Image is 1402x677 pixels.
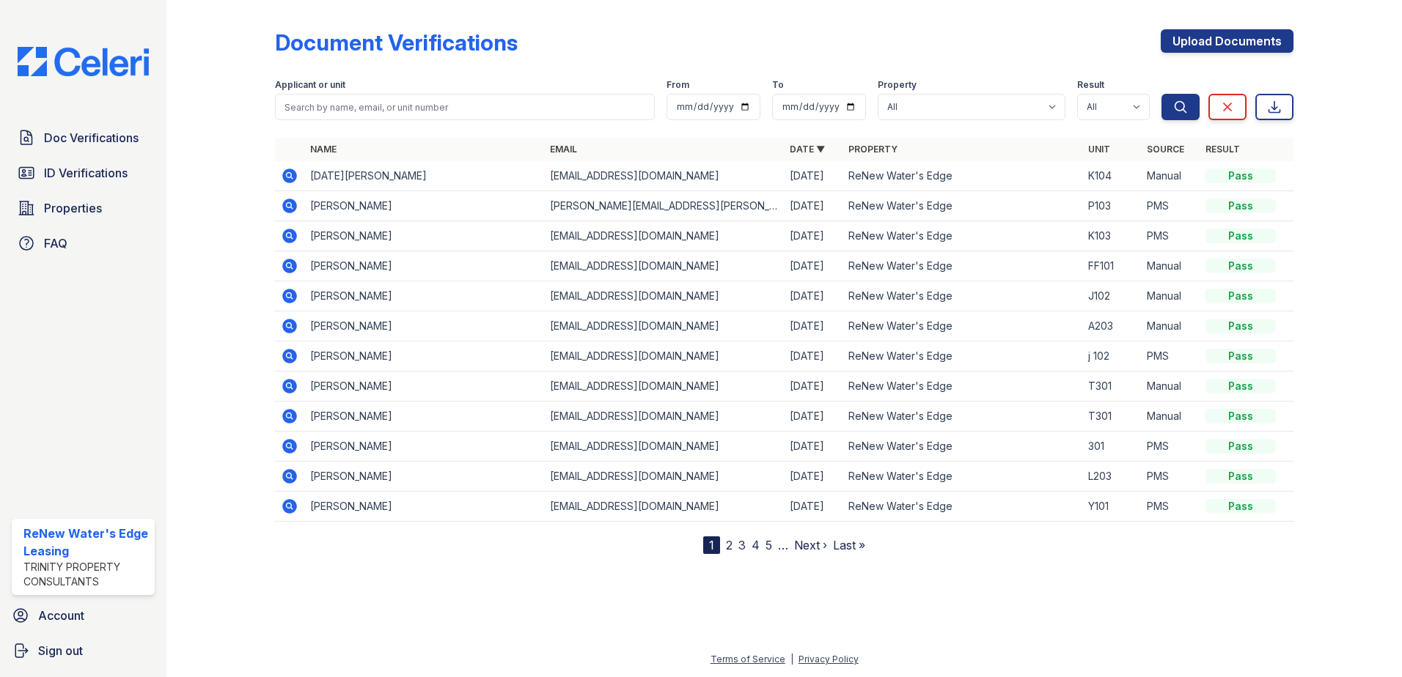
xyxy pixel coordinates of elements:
[843,402,1082,432] td: ReNew Water's Edge
[1205,439,1276,454] div: Pass
[6,47,161,76] img: CE_Logo_Blue-a8612792a0a2168367f1c8372b55b34899dd931a85d93a1a3d3e32e68fde9ad4.png
[843,371,1082,402] td: ReNew Water's Edge
[1141,161,1200,191] td: Manual
[304,341,544,371] td: [PERSON_NAME]
[44,199,102,217] span: Properties
[784,251,843,281] td: [DATE]
[843,161,1082,191] td: ReNew Water's Edge
[711,654,785,665] a: Terms of Service
[1141,311,1200,341] td: Manual
[843,462,1082,492] td: ReNew Water's Edge
[304,492,544,522] td: [PERSON_NAME]
[1147,144,1184,155] a: Source
[6,636,161,665] a: Sign out
[304,432,544,462] td: [PERSON_NAME]
[1141,371,1200,402] td: Manual
[1082,402,1141,432] td: T301
[784,281,843,311] td: [DATE]
[544,462,784,492] td: [EMAIL_ADDRESS][DOMAIN_NAME]
[1141,492,1200,522] td: PMS
[1141,402,1200,432] td: Manual
[544,341,784,371] td: [EMAIL_ADDRESS][DOMAIN_NAME]
[878,79,917,91] label: Property
[44,234,67,252] span: FAQ
[1205,409,1276,423] div: Pass
[1082,161,1141,191] td: K104
[1141,462,1200,492] td: PMS
[784,311,843,341] td: [DATE]
[784,161,843,191] td: [DATE]
[843,311,1082,341] td: ReNew Water's Edge
[1205,144,1240,155] a: Result
[12,123,155,152] a: Doc Verifications
[304,221,544,251] td: [PERSON_NAME]
[667,79,689,91] label: From
[1205,259,1276,273] div: Pass
[304,402,544,432] td: [PERSON_NAME]
[1141,191,1200,221] td: PMS
[726,538,733,552] a: 2
[1082,462,1141,492] td: L203
[1082,492,1141,522] td: Y101
[1205,379,1276,393] div: Pass
[784,341,843,371] td: [DATE]
[1205,289,1276,303] div: Pass
[1082,191,1141,221] td: P103
[848,144,898,155] a: Property
[784,492,843,522] td: [DATE]
[304,462,544,492] td: [PERSON_NAME]
[1082,281,1141,311] td: J102
[784,462,843,492] td: [DATE]
[738,538,746,552] a: 3
[12,158,155,188] a: ID Verifications
[44,164,128,182] span: ID Verifications
[1205,349,1276,363] div: Pass
[544,492,784,522] td: [EMAIL_ADDRESS][DOMAIN_NAME]
[1161,29,1293,53] a: Upload Documents
[44,129,139,147] span: Doc Verifications
[843,341,1082,371] td: ReNew Water's Edge
[784,371,843,402] td: [DATE]
[23,525,149,560] div: ReNew Water's Edge Leasing
[38,642,83,659] span: Sign out
[38,607,84,624] span: Account
[843,492,1082,522] td: ReNew Water's Edge
[550,144,577,155] a: Email
[304,311,544,341] td: [PERSON_NAME]
[12,193,155,223] a: Properties
[1141,432,1200,462] td: PMS
[304,191,544,221] td: [PERSON_NAME]
[784,191,843,221] td: [DATE]
[833,538,865,552] a: Last »
[544,251,784,281] td: [EMAIL_ADDRESS][DOMAIN_NAME]
[275,79,345,91] label: Applicant or unit
[790,654,793,665] div: |
[304,281,544,311] td: [PERSON_NAME]
[1082,341,1141,371] td: j 102
[544,221,784,251] td: [EMAIL_ADDRESS][DOMAIN_NAME]
[843,191,1082,221] td: ReNew Water's Edge
[1082,251,1141,281] td: FF101
[1141,341,1200,371] td: PMS
[799,654,859,665] a: Privacy Policy
[544,311,784,341] td: [EMAIL_ADDRESS][DOMAIN_NAME]
[304,161,544,191] td: [DATE][PERSON_NAME]
[843,221,1082,251] td: ReNew Water's Edge
[310,144,337,155] a: Name
[784,402,843,432] td: [DATE]
[275,29,518,56] div: Document Verifications
[703,536,720,554] div: 1
[1088,144,1110,155] a: Unit
[12,229,155,258] a: FAQ
[544,191,784,221] td: [PERSON_NAME][EMAIL_ADDRESS][PERSON_NAME][DOMAIN_NAME]
[843,251,1082,281] td: ReNew Water's Edge
[1082,432,1141,462] td: 301
[544,432,784,462] td: [EMAIL_ADDRESS][DOMAIN_NAME]
[6,601,161,630] a: Account
[1205,169,1276,183] div: Pass
[544,281,784,311] td: [EMAIL_ADDRESS][DOMAIN_NAME]
[544,402,784,432] td: [EMAIL_ADDRESS][DOMAIN_NAME]
[843,432,1082,462] td: ReNew Water's Edge
[304,251,544,281] td: [PERSON_NAME]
